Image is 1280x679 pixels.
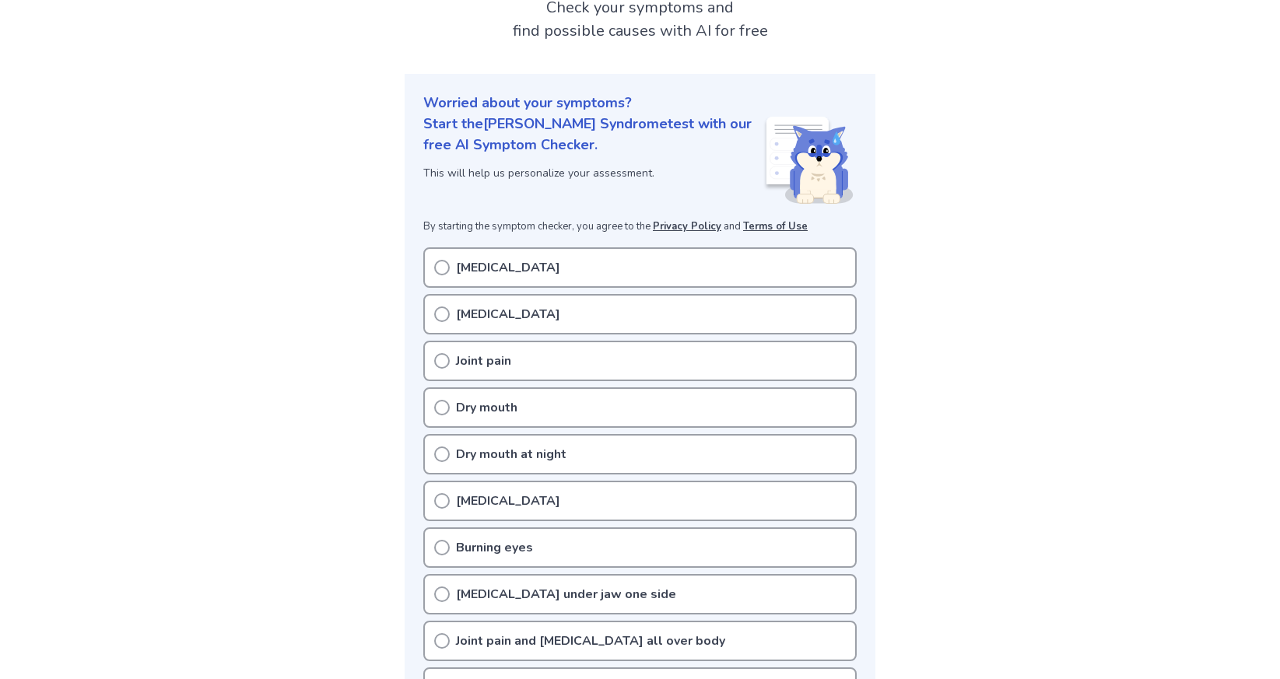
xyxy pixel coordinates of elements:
[423,114,763,156] p: Start the [PERSON_NAME] Syndrome test with our free AI Symptom Checker.
[456,305,560,324] p: [MEDICAL_DATA]
[653,219,721,233] a: Privacy Policy
[456,538,533,557] p: Burning eyes
[456,258,560,277] p: [MEDICAL_DATA]
[456,632,725,650] p: Joint pain and [MEDICAL_DATA] all over body
[456,492,560,510] p: [MEDICAL_DATA]
[423,93,857,114] p: Worried about your symptoms?
[423,165,763,181] p: This will help us personalize your assessment.
[456,585,676,604] p: [MEDICAL_DATA] under jaw one side
[456,352,511,370] p: Joint pain
[763,117,854,204] img: Shiba
[423,219,857,235] p: By starting the symptom checker, you agree to the and
[743,219,808,233] a: Terms of Use
[456,445,566,464] p: Dry mouth at night
[456,398,517,417] p: Dry mouth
